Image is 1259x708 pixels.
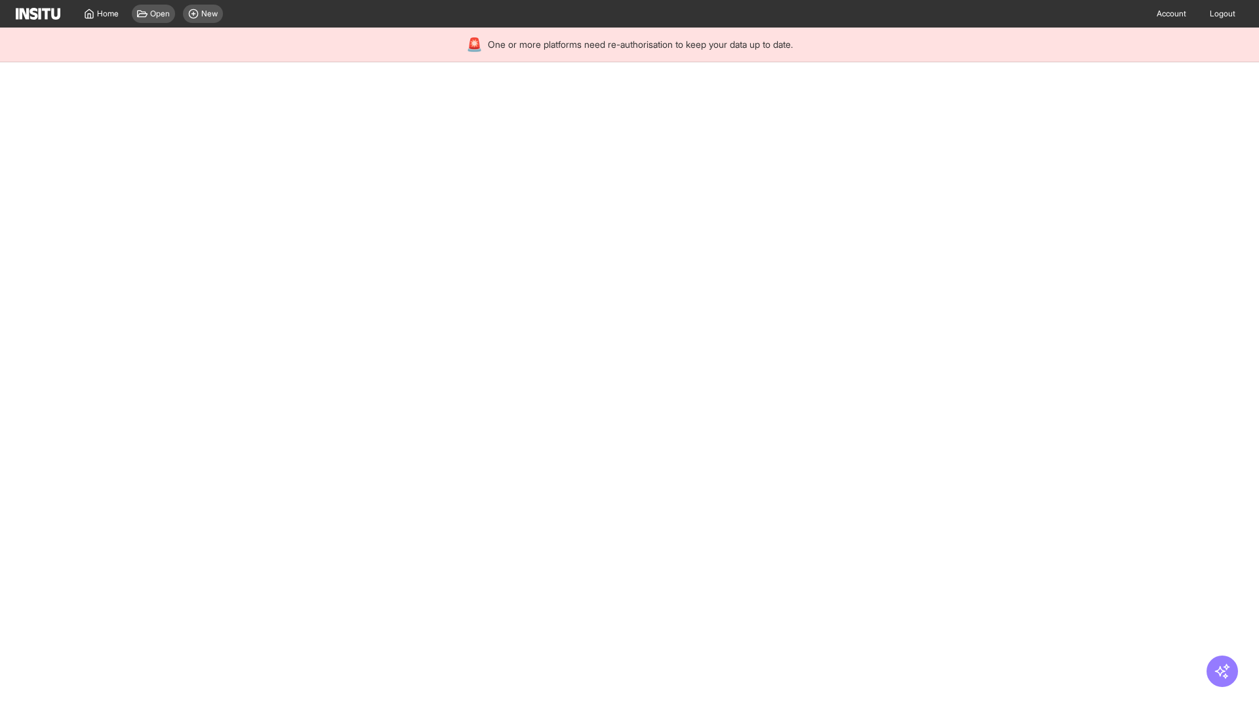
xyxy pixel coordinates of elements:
[466,35,483,54] div: 🚨
[150,9,170,19] span: Open
[16,8,60,20] img: Logo
[97,9,119,19] span: Home
[488,38,793,51] span: One or more platforms need re-authorisation to keep your data up to date.
[201,9,218,19] span: New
